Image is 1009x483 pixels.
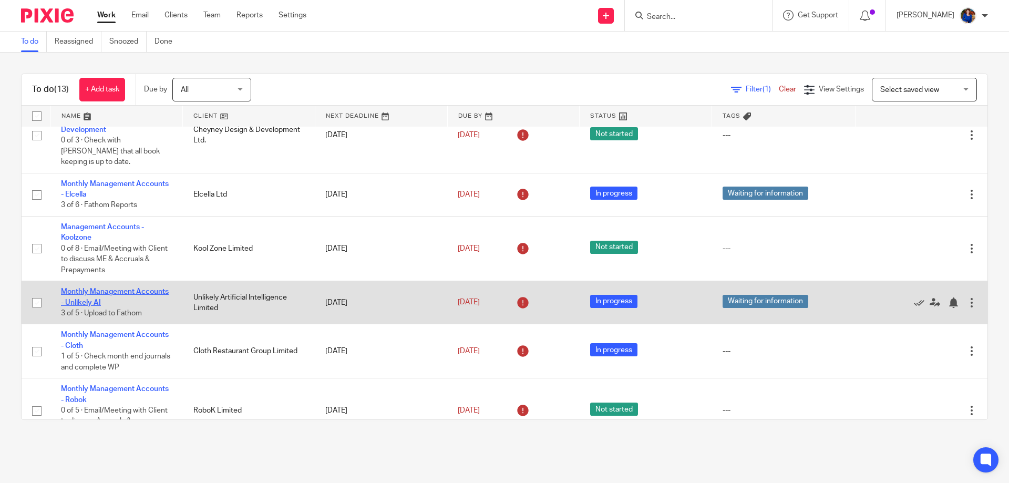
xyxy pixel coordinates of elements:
[164,10,188,20] a: Clients
[590,295,637,308] span: In progress
[458,245,480,252] span: [DATE]
[458,407,480,414] span: [DATE]
[61,353,170,371] span: 1 of 5 · Check month end journals and complete WP
[723,187,808,200] span: Waiting for information
[819,86,864,93] span: View Settings
[315,281,447,324] td: [DATE]
[746,86,779,93] span: Filter
[183,324,315,378] td: Cloth Restaurant Group Limited
[914,297,930,308] a: Mark as done
[155,32,180,52] a: Done
[61,223,144,241] a: Management Accounts - Koolzone
[897,10,954,20] p: [PERSON_NAME]
[181,86,189,94] span: All
[590,127,638,140] span: Not started
[798,12,838,19] span: Get Support
[315,98,447,173] td: [DATE]
[144,84,167,95] p: Due by
[960,7,976,24] img: Nicole.jpeg
[61,288,169,306] a: Monthly Management Accounts - Unlikely AI
[315,216,447,281] td: [DATE]
[79,78,125,101] a: + Add task
[763,86,771,93] span: (1)
[61,407,168,436] span: 0 of 5 · Email/Meeting with Client to discuss Accruals & Prepayments
[183,216,315,281] td: Kool Zone Limited
[61,385,169,403] a: Monthly Management Accounts - Robok
[131,10,149,20] a: Email
[590,403,638,416] span: Not started
[109,32,147,52] a: Snoozed
[723,130,845,140] div: ---
[779,86,796,93] a: Clear
[723,346,845,356] div: ---
[646,13,740,22] input: Search
[55,32,101,52] a: Reassigned
[315,173,447,216] td: [DATE]
[61,331,169,349] a: Monthly Management Accounts - Cloth
[458,191,480,198] span: [DATE]
[97,10,116,20] a: Work
[723,243,845,254] div: ---
[458,347,480,355] span: [DATE]
[458,299,480,306] span: [DATE]
[183,378,315,443] td: RoboK Limited
[61,310,142,317] span: 3 of 5 · Upload to Fathom
[21,32,47,52] a: To do
[32,84,69,95] h1: To do
[590,187,637,200] span: In progress
[880,86,939,94] span: Select saved view
[61,202,137,209] span: 3 of 6 · Fathom Reports
[723,405,845,416] div: ---
[54,85,69,94] span: (13)
[279,10,306,20] a: Settings
[183,98,315,173] td: Cheyney Design & Development Ltd.
[590,343,637,356] span: In progress
[723,113,740,119] span: Tags
[236,10,263,20] a: Reports
[315,324,447,378] td: [DATE]
[723,295,808,308] span: Waiting for information
[590,241,638,254] span: Not started
[183,281,315,324] td: Unlikely Artificial Intelligence Limited
[61,137,160,166] span: 0 of 3 · Check with [PERSON_NAME] that all book keeping is up to date.
[203,10,221,20] a: Team
[458,131,480,139] span: [DATE]
[61,180,169,198] a: Monthly Management Accounts - Elcella
[61,245,168,274] span: 0 of 8 · Email/Meeting with Client to discuss ME & Accruals & Prepayments
[61,105,169,133] a: Monthly Management Accounts - Cheyney Design & Development
[21,8,74,23] img: Pixie
[315,378,447,443] td: [DATE]
[183,173,315,216] td: Elcella Ltd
